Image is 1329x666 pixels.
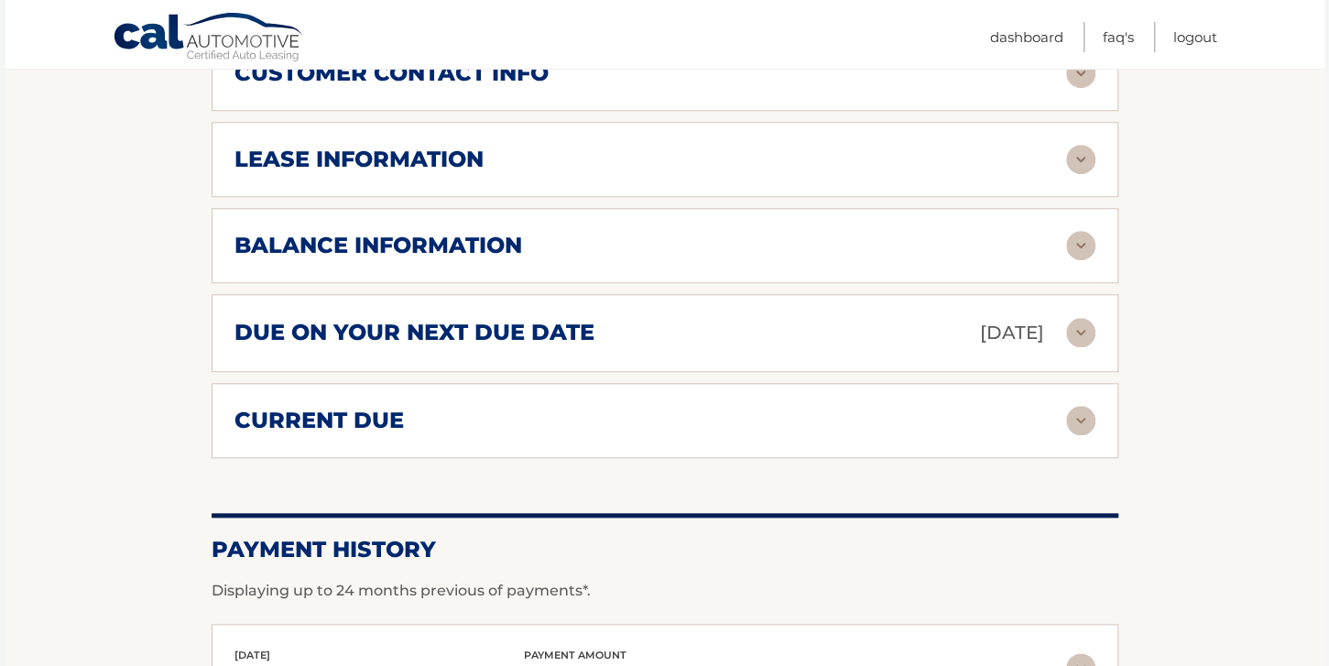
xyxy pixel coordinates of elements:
span: [DATE] [234,649,270,661]
h2: current due [234,407,404,434]
img: accordion-rest.svg [1066,318,1095,347]
h2: Payment History [212,536,1118,563]
img: accordion-rest.svg [1066,59,1095,88]
h2: due on your next due date [234,319,594,346]
img: accordion-rest.svg [1066,145,1095,174]
p: [DATE] [980,317,1044,349]
a: Cal Automotive [113,12,305,65]
p: Displaying up to 24 months previous of payments*. [212,580,1118,602]
h2: lease information [234,146,484,173]
img: accordion-rest.svg [1066,406,1095,435]
h2: customer contact info [234,60,549,87]
img: accordion-rest.svg [1066,231,1095,260]
h2: balance information [234,232,522,259]
a: FAQ's [1103,22,1134,52]
a: Logout [1173,22,1217,52]
span: payment amount [524,649,626,661]
a: Dashboard [990,22,1063,52]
